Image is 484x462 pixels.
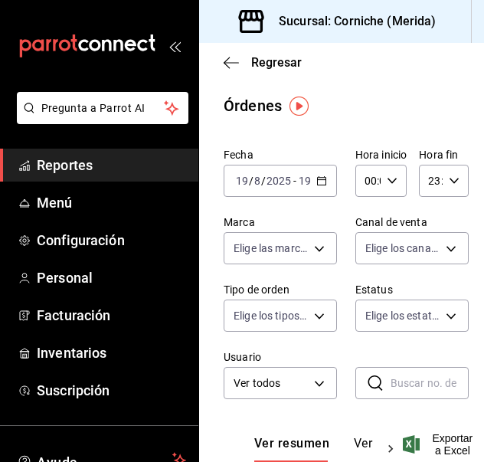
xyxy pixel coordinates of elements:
input: ---- [266,175,292,187]
span: Suscripción [37,380,186,401]
span: Regresar [251,55,302,70]
label: Estatus [355,284,469,295]
a: Pregunta a Parrot AI [11,111,188,127]
label: Tipo de orden [224,284,337,295]
label: Usuario [224,352,337,362]
label: Hora inicio [355,149,407,160]
input: -- [235,175,249,187]
span: Personal [37,267,186,288]
label: Canal de venta [355,217,469,228]
span: Elige los estatus [365,308,440,323]
span: Reportes [37,155,186,175]
span: Elige los tipos de orden [234,308,309,323]
span: Elige los canales de venta [365,241,440,256]
div: navigation tabs [254,436,375,462]
span: Inventarios [37,342,186,363]
button: open_drawer_menu [168,40,181,52]
span: / [261,175,266,187]
button: Regresar [224,55,302,70]
span: Menú [37,192,186,213]
input: -- [253,175,261,187]
button: Ver resumen [254,436,329,462]
div: Órdenes [224,94,282,117]
label: Fecha [224,149,337,160]
span: Configuración [37,230,186,251]
button: Ver órdenes [354,436,421,462]
span: Pregunta a Parrot AI [41,100,165,116]
span: Elige las marcas [234,241,309,256]
input: -- [298,175,312,187]
span: Ver todos [234,375,309,392]
label: Hora fin [419,149,468,160]
input: Buscar no. de referencia [391,368,469,398]
button: Pregunta a Parrot AI [17,92,188,124]
button: Exportar a Excel [406,432,473,457]
img: Tooltip marker [289,97,309,116]
span: / [249,175,253,187]
h3: Sucursal: Corniche (Merida) [267,12,437,31]
span: Facturación [37,305,186,326]
label: Marca [224,217,337,228]
span: - [293,175,296,187]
